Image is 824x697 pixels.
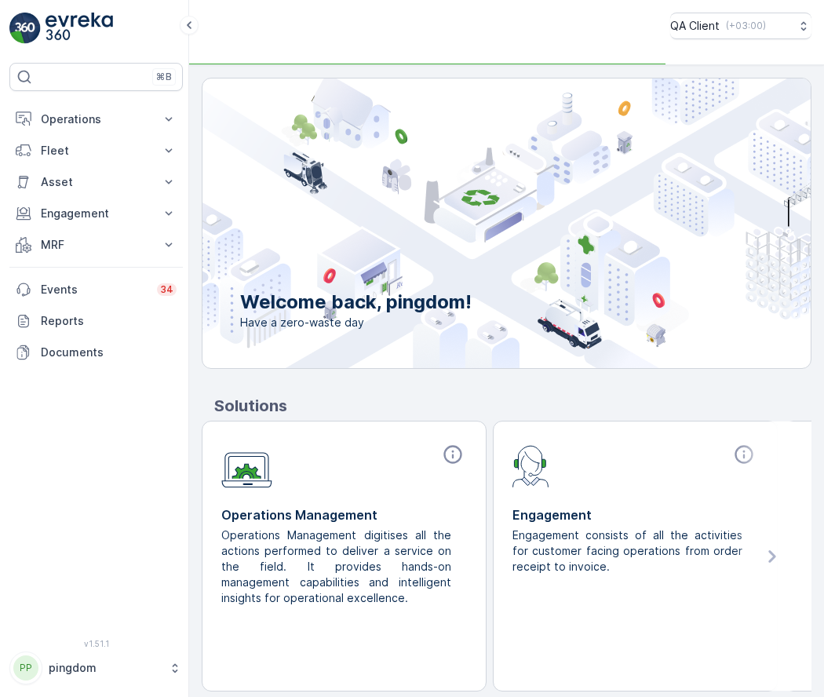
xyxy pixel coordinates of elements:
p: Events [41,282,148,297]
a: Events34 [9,274,183,305]
img: logo [9,13,41,44]
button: QA Client(+03:00) [670,13,811,39]
p: Engagement [512,505,758,524]
button: Operations [9,104,183,135]
p: ⌘B [156,71,172,83]
div: PP [13,655,38,681]
p: Operations Management [221,505,467,524]
p: Reports [41,313,177,329]
p: ( +03:00 ) [726,20,766,32]
p: Welcome back, pingdom! [240,290,472,315]
p: QA Client [670,18,720,34]
p: Asset [41,174,151,190]
p: Engagement consists of all the activities for customer facing operations from order receipt to in... [512,527,746,575]
button: Asset [9,166,183,198]
p: Fleet [41,143,151,159]
p: Operations Management digitises all the actions performed to deliver a service on the field. It p... [221,527,454,606]
p: pingdom [49,660,161,676]
a: Documents [9,337,183,368]
button: Fleet [9,135,183,166]
p: Engagement [41,206,151,221]
p: 34 [160,283,173,296]
button: MRF [9,229,183,261]
button: Engagement [9,198,183,229]
p: Solutions [214,394,811,418]
img: module-icon [512,443,549,487]
img: logo_light-DOdMpM7g.png [46,13,113,44]
p: Operations [41,111,151,127]
p: Documents [41,345,177,360]
a: Reports [9,305,183,337]
img: module-icon [221,443,272,488]
img: city illustration [132,78,811,368]
span: v 1.51.1 [9,639,183,648]
p: MRF [41,237,151,253]
span: Have a zero-waste day [240,315,472,330]
button: PPpingdom [9,651,183,684]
